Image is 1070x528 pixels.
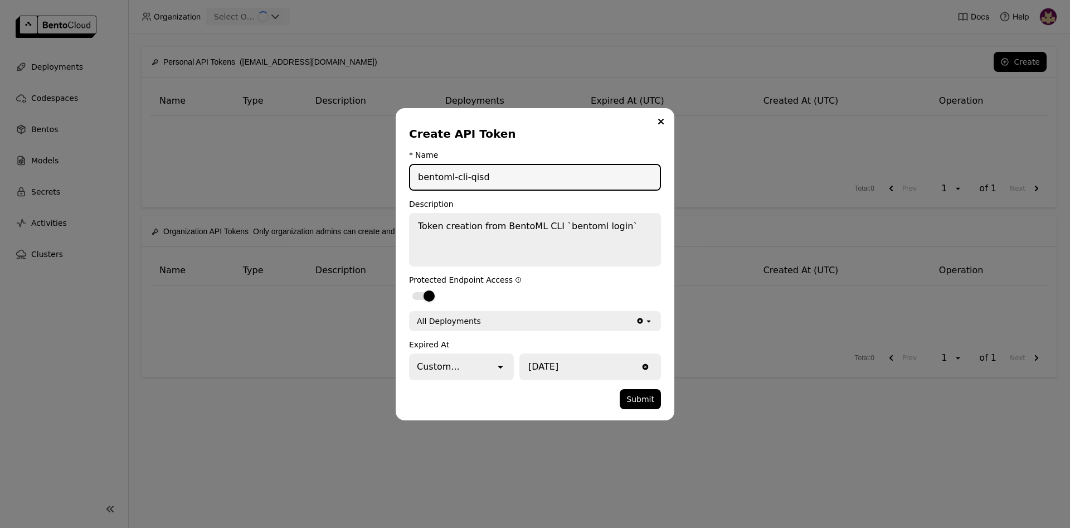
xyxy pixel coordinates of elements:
[495,361,506,372] svg: open
[409,340,661,349] div: Expired At
[521,355,639,379] input: Select a date.
[417,316,481,327] div: All Deployments
[396,108,674,420] div: dialog
[417,360,460,374] div: Custom...
[644,317,653,326] svg: open
[409,126,656,142] div: Create API Token
[641,362,650,371] svg: Clear value
[482,316,483,327] input: Selected All Deployments.
[410,214,660,265] textarea: Token creation from BentoML CLI `bentoml login`
[415,151,438,159] div: Name
[409,200,661,209] div: Description
[620,389,661,409] button: Submit
[409,275,661,284] div: Protected Endpoint Access
[654,115,668,128] button: Close
[636,317,644,325] svg: Clear value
